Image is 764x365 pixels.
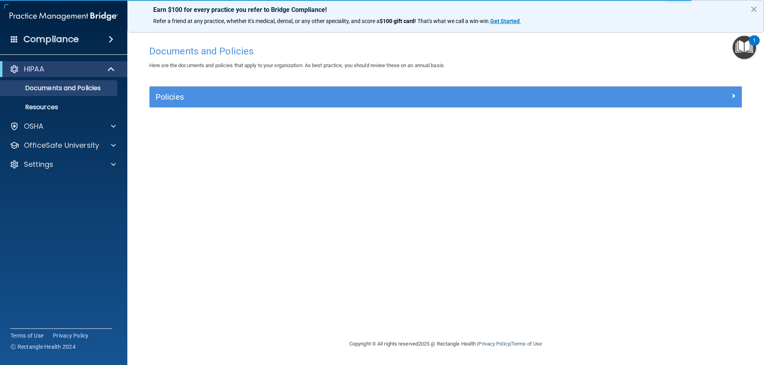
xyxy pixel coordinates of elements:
[10,122,116,131] a: OSHA
[156,93,588,101] h5: Policies
[478,341,510,347] a: Privacy Policy
[511,341,542,347] a: Terms of Use
[750,3,758,15] button: Close
[5,103,114,111] p: Resources
[156,91,736,103] a: Policies
[5,84,114,92] p: Documents and Policies
[10,332,43,340] a: Terms of Use
[10,64,115,74] a: HIPAA
[10,8,118,24] img: PMB logo
[23,34,79,45] h4: Compliance
[24,64,44,74] p: HIPAA
[733,36,756,59] button: Open Resource Center, 1 new notification
[24,160,53,169] p: Settings
[149,46,742,56] h4: Documents and Policies
[490,18,520,24] strong: Get Started
[10,141,116,150] a: OfficeSafe University
[753,41,756,51] div: 1
[10,343,76,351] span: Ⓒ Rectangle Health 2024
[490,18,521,24] a: Get Started
[53,332,89,340] a: Privacy Policy
[24,122,44,131] p: OSHA
[24,141,99,150] p: OfficeSafe University
[153,18,380,24] span: Refer a friend at any practice, whether it's medical, dental, or any other speciality, and score a
[380,18,415,24] strong: $100 gift card
[415,18,490,24] span: ! That's what we call a win-win.
[149,62,445,68] span: Here are the documents and policies that apply to your organization. As best practice, you should...
[300,331,591,357] div: Copyright © All rights reserved 2025 @ Rectangle Health | |
[153,6,738,14] p: Earn $100 for every practice you refer to Bridge Compliance!
[10,160,116,169] a: Settings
